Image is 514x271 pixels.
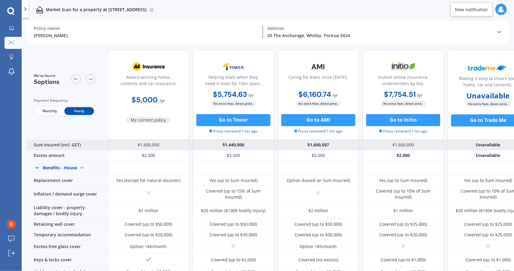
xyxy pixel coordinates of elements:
b: Unavailable [467,93,510,99]
div: Covered (up to $30,000) [210,232,257,238]
div: Yes (up to Sum Insured) [464,177,512,183]
span: 5 options [34,78,60,86]
div: Covered (up to $30,000) [294,232,342,238]
span: We've found [34,73,60,78]
div: Excess amount [26,150,108,161]
button: Go to Initio [366,114,440,126]
div: Option (based on Sum Insured) [287,177,350,183]
span: No extra fees, direct price. [296,101,341,107]
div: Retaining wall cover [26,219,108,230]
div: $1,600,000 [108,140,189,150]
div: $2,500 [193,150,274,161]
div: Yes (except for natural disaster) [117,177,181,183]
div: Helping Kiwis when they need it most for 150+ years. [198,74,269,89]
div: Covered (up to $1,000) [466,257,511,263]
div: Covered (up to $50,000) [125,221,172,227]
span: No extra fees, direct price. [466,101,511,107]
div: Yes (up to Sum Insured) [379,177,427,183]
span: Prices retrieved 11 hrs ago [379,129,428,134]
span: No extra fees, direct price. [211,101,256,107]
div: $1,600,507 [278,140,359,150]
div: Covered (up to $50,000) [294,221,342,227]
p: Market Scan for a property at [STREET_ADDRESS] [46,7,147,13]
span: Prices retrieved 11 hrs ago [209,129,258,134]
div: $1 million [393,208,413,214]
div: Covered (no excess) [298,257,338,263]
div: Option <$5/month [300,244,337,250]
img: home-and-contents.b802091223b8502ef2dd.svg [36,6,43,13]
div: Award-winning home, contents and car insurance. [113,74,184,89]
b: $7,754.51 [384,90,416,99]
button: Go to Tower [196,114,270,126]
div: Inflation / demand surge cover [26,186,108,202]
div: Payment frequency [34,97,95,104]
img: Initio.webp [383,59,423,74]
span: / yr [417,92,422,98]
div: 25 The Anchorage, Whitby, Porirua 5024 [268,32,492,39]
div: Covered (up to $25,000) [379,221,427,227]
div: Benefits - House [43,165,77,171]
div: Covered (up to $25,000) [464,221,512,227]
div: Liability cover - property damages / bodily injury [26,202,108,219]
div: Excess-free glass cover [26,240,108,253]
b: $5,754.63 [213,90,247,99]
div: Covered (up to $20,000) [125,232,172,238]
div: $1,440,000 [193,140,274,150]
div: $20 million ($100K bodily injury) [201,208,266,214]
b: $6,160.74 [299,90,332,99]
div: $2,500 [278,150,359,161]
div: Covered (up to $1,000) [381,257,426,263]
div: Temporary accommodation [26,230,108,240]
div: Covered (up to 10% of Sum Insured) [367,188,439,200]
div: Option <$6/month [130,244,167,250]
span: / yr [160,98,165,104]
div: $2 million [139,208,158,214]
img: Benefit content down [77,163,87,173]
div: Covered (up to $20,000) [379,232,427,238]
span: / yr [333,92,338,98]
div: Yes (up to Sum Insured) [209,177,257,183]
div: Keys & locks cover [26,253,108,267]
b: $5,000 [132,95,158,104]
img: ACg8ocJwh1jBeqy8rPSO6i0nV_d0dUy5Xj7UUYyt96BqrLwYS0FGwA=s96-c [7,220,16,229]
span: Prices retrieved 11 hrs ago [294,129,343,134]
div: Address [268,26,492,31]
button: Go to AMI [281,114,355,126]
div: [PERSON_NAME] [34,32,258,39]
span: Yearly [64,107,94,115]
img: Trademe.webp [468,60,508,75]
div: Caring for Kiwis since [DATE]. [288,74,348,89]
span: No extra fees, direct price. [381,101,426,107]
div: Covered (up to $50,000) [210,221,257,227]
span: My current policy [126,117,171,123]
span: Monthly [35,107,64,115]
div: $1,600,000 [363,140,444,150]
img: AA.webp [129,59,168,74]
div: Instant online insurance; underwritten by IAG. [368,74,439,89]
div: $2 million [308,208,328,214]
div: New notification [455,6,488,12]
span: / yr [248,92,254,98]
div: Replacement cover [26,175,108,186]
div: Sum insured (incl. GST) [26,140,108,150]
div: Covered (up to $25,000) [464,232,512,238]
div: $2,500 [108,150,189,161]
div: Policy owner [34,26,258,31]
div: Covered (up to 15% of Sum Insured) [197,188,269,200]
img: AMI-text-1.webp [298,59,338,74]
img: Tower.webp [213,59,253,74]
div: $2,000 [363,150,444,161]
div: Covered (up to $2,000) [211,257,256,263]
